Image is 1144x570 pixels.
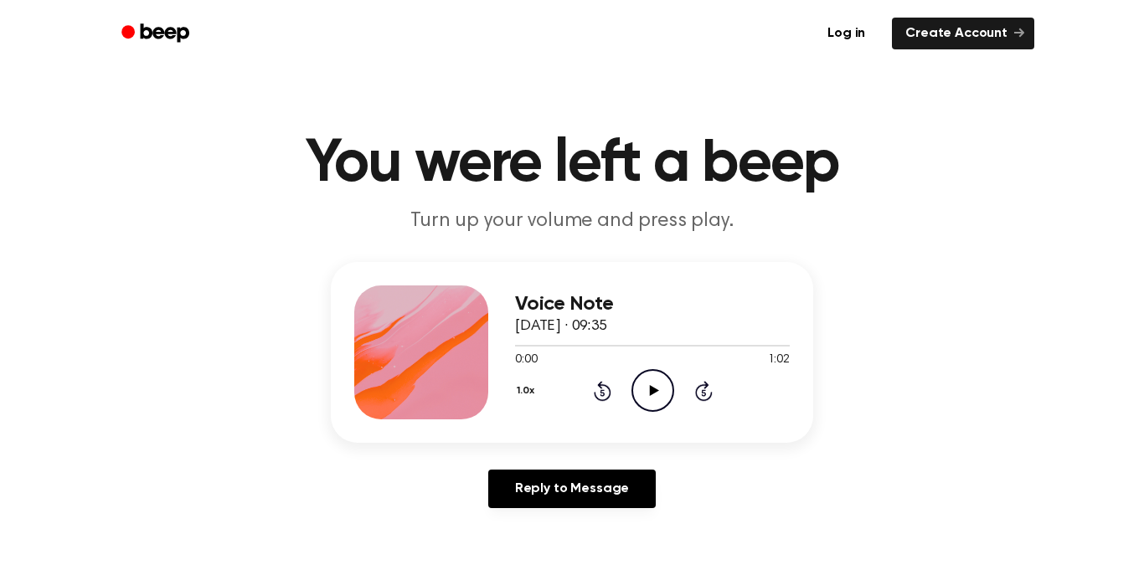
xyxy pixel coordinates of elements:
a: Reply to Message [488,470,656,508]
a: Log in [811,14,882,53]
a: Create Account [892,18,1034,49]
h1: You were left a beep [143,134,1001,194]
span: 0:00 [515,352,537,369]
span: [DATE] · 09:35 [515,319,607,334]
span: 1:02 [768,352,790,369]
button: 1.0x [515,377,540,405]
p: Turn up your volume and press play. [250,208,894,235]
a: Beep [110,18,204,50]
h3: Voice Note [515,293,790,316]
